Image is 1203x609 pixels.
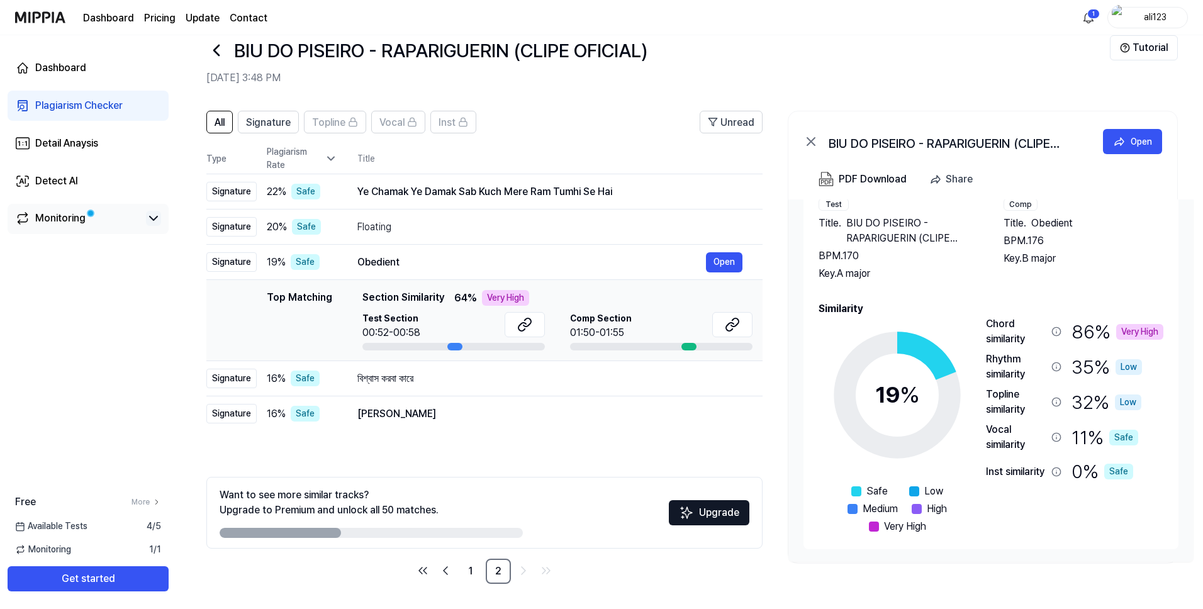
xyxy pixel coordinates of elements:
[1109,430,1138,445] div: Safe
[362,312,420,325] span: Test Section
[819,216,841,246] span: Title .
[1115,394,1141,410] div: Low
[206,369,257,388] div: Signature
[986,316,1046,347] div: Chord similarity
[927,501,947,517] span: High
[206,143,257,174] th: Type
[267,255,286,270] span: 19 %
[946,171,973,187] div: Share
[206,70,1110,86] h2: [DATE] 3:48 PM
[15,494,36,510] span: Free
[8,91,169,121] a: Plagiarism Checker
[83,11,134,26] a: Dashboard
[206,182,257,201] div: Signature
[900,381,920,408] span: %
[1116,324,1163,340] div: Very High
[357,184,742,199] div: Ye Chamak Ye Damak Sab Kuch Mere Ram Tumhi Se Hai
[230,11,267,26] a: Contact
[15,520,87,533] span: Available Tests
[15,211,141,226] a: Monitoring
[1072,422,1138,452] div: 11 %
[863,501,898,517] span: Medium
[413,561,433,581] a: Go to first page
[819,266,978,281] div: Key. A major
[1072,352,1142,382] div: 35 %
[206,217,257,237] div: Signature
[8,166,169,196] a: Detect AI
[35,174,78,189] div: Detect AI
[536,561,556,581] a: Go to last page
[35,60,86,75] div: Dashboard
[215,115,225,130] span: All
[8,128,169,159] a: Detail Anaysis
[149,543,161,556] span: 1 / 1
[720,115,754,130] span: Unread
[829,134,1080,149] div: BIU DO PISEIRO - RAPARIGUERIN (CLIPE OFICIAL)
[246,115,291,130] span: Signature
[1072,316,1163,347] div: 86 %
[267,184,286,199] span: 22 %
[362,290,444,306] span: Section Similarity
[924,484,943,499] span: Low
[986,422,1046,452] div: Vocal similarity
[267,145,337,172] div: Plagiarism Rate
[875,378,920,412] div: 19
[1131,10,1180,24] div: ali123
[1087,9,1100,19] div: 1
[15,543,71,556] span: Monitoring
[357,220,742,235] div: Floating
[816,167,909,192] button: PDF Download
[1004,251,1163,266] div: Key. B major
[35,211,86,226] div: Monitoring
[986,464,1046,479] div: Inst similarity
[570,312,632,325] span: Comp Section
[884,519,926,534] span: Very High
[267,371,286,386] span: 16 %
[986,387,1046,417] div: Topline similarity
[292,219,321,235] div: Safe
[669,511,749,523] a: SparklesUpgrade
[1112,5,1127,30] img: profile
[312,115,345,130] span: Topline
[291,184,320,199] div: Safe
[839,171,907,187] div: PDF Download
[304,111,366,133] button: Topline
[267,290,332,350] div: Top Matching
[144,11,176,26] a: Pricing
[8,566,169,591] button: Get started
[220,488,439,518] div: Want to see more similar tracks? Upgrade to Premium and unlock all 50 matches.
[131,496,161,508] a: More
[357,406,742,422] div: [PERSON_NAME]
[267,220,287,235] span: 20 %
[35,98,123,113] div: Plagiarism Checker
[1131,135,1152,148] div: Open
[846,216,978,246] span: BIU DO PISEIRO - RAPARIGUERIN (CLIPE OFICIAL)
[357,371,742,386] div: বিশ্বাস করবা কারে
[924,167,983,192] button: Share
[700,111,763,133] button: Unread
[819,301,1163,316] h2: Similarity
[1116,359,1142,375] div: Low
[1031,216,1073,231] span: Obedient
[819,172,834,187] img: PDF Download
[679,505,694,520] img: Sparkles
[206,252,257,272] div: Signature
[291,371,320,386] div: Safe
[1004,233,1163,249] div: BPM. 176
[669,500,749,525] button: Upgrade
[819,249,978,264] div: BPM. 170
[439,115,456,130] span: Inst
[819,198,849,211] div: Test
[486,559,511,584] a: 2
[8,53,169,83] a: Dashboard
[357,255,706,270] div: Obedient
[513,561,534,581] a: Go to next page
[238,111,299,133] button: Signature
[357,143,763,174] th: Title
[1120,43,1130,53] img: Help
[291,254,320,270] div: Safe
[267,406,286,422] span: 16 %
[291,406,320,422] div: Safe
[458,559,483,584] a: 1
[1004,198,1038,211] div: Comp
